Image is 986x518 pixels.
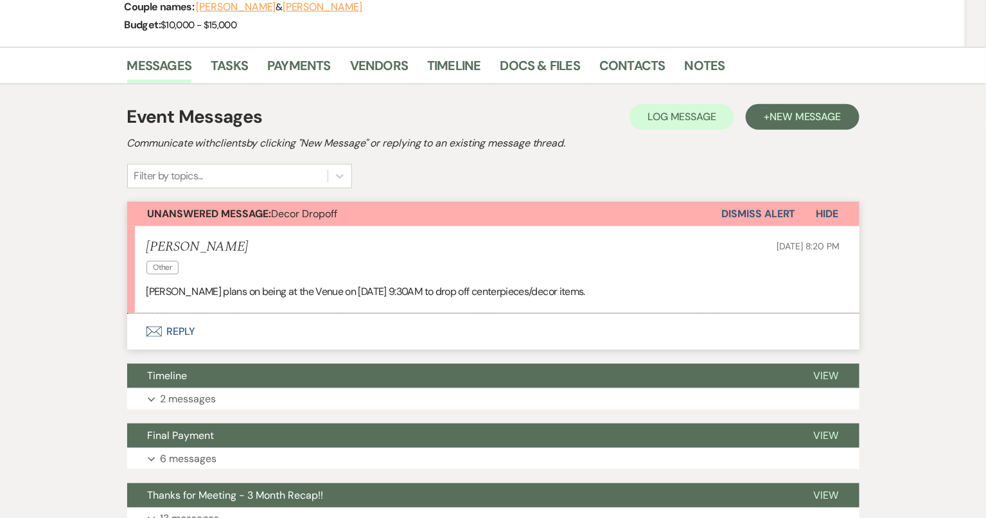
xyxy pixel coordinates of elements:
[127,364,793,388] button: Timeline
[148,488,324,502] span: Thanks for Meeting - 3 Month Recap!!
[685,55,725,84] a: Notes
[746,104,859,130] button: +New Message
[127,55,192,84] a: Messages
[148,207,338,220] span: Decor Dropoff
[127,202,722,226] button: Unanswered Message:Decor Dropoff
[148,429,215,442] span: Final Payment
[127,103,263,130] h1: Event Messages
[793,483,859,508] button: View
[647,110,716,123] span: Log Message
[197,2,276,12] button: [PERSON_NAME]
[197,1,362,13] span: &
[629,104,734,130] button: Log Message
[134,168,203,184] div: Filter by topics...
[148,369,188,382] span: Timeline
[146,261,179,274] span: Other
[793,424,859,448] button: View
[770,110,841,123] span: New Message
[161,391,216,407] p: 2 messages
[161,19,236,31] span: $10,000 - $15,000
[127,388,859,410] button: 2 messages
[146,239,249,255] h5: [PERSON_NAME]
[814,369,839,382] span: View
[211,55,248,84] a: Tasks
[127,314,859,350] button: Reply
[793,364,859,388] button: View
[267,55,331,84] a: Payments
[814,429,839,442] span: View
[283,2,362,12] button: [PERSON_NAME]
[146,283,840,300] p: [PERSON_NAME] plans on being at the Venue on [DATE] 9:30AM to drop off centerpieces/decor items.
[816,207,839,220] span: Hide
[722,202,796,226] button: Dismiss Alert
[127,483,793,508] button: Thanks for Meeting - 3 Month Recap!!
[148,207,272,220] strong: Unanswered Message:
[777,240,840,252] span: [DATE] 8:20 PM
[127,424,793,448] button: Final Payment
[814,488,839,502] span: View
[127,448,859,470] button: 6 messages
[125,18,161,31] span: Budget:
[127,136,859,151] h2: Communicate with clients by clicking "New Message" or replying to an existing message thread.
[161,451,217,467] p: 6 messages
[796,202,859,226] button: Hide
[350,55,408,84] a: Vendors
[427,55,481,84] a: Timeline
[500,55,580,84] a: Docs & Files
[599,55,665,84] a: Contacts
